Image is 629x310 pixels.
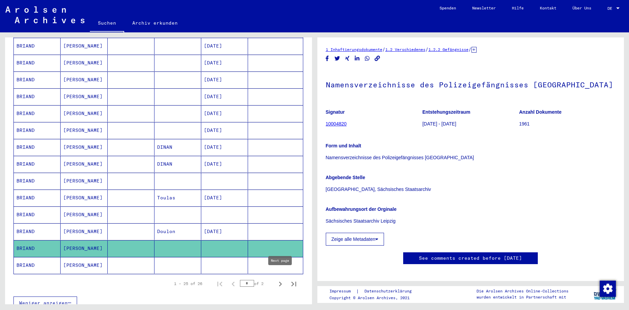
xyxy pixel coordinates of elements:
mat-cell: Toulas [154,190,201,206]
a: Impressum [329,288,356,295]
button: Share on Twitter [334,54,341,63]
mat-cell: [DATE] [201,122,248,139]
mat-cell: BRIAND [14,156,61,172]
span: Weniger anzeigen [19,300,68,306]
mat-cell: DINAN [154,139,201,156]
p: Namensverzeichnisse des Polizeigefängnisses [GEOGRAPHIC_DATA] [326,154,616,161]
mat-cell: [DATE] [201,190,248,206]
b: Form und Inhalt [326,143,361,148]
button: Last page [287,277,301,290]
b: Abgebende Stelle [326,175,365,180]
mat-cell: [PERSON_NAME] [61,122,107,139]
mat-cell: [PERSON_NAME] [61,206,107,223]
p: Die Arolsen Archives Online-Collections [477,288,568,294]
button: Share on LinkedIn [354,54,361,63]
p: Sächsisches Staatsarchiv Leipzig [326,218,616,225]
mat-cell: [PERSON_NAME] [61,105,107,122]
b: Anzahl Dokumente [519,109,562,115]
mat-cell: BRIAND [14,240,61,257]
mat-cell: BRIAND [14,223,61,240]
button: Zeige alle Metadaten [326,233,384,246]
mat-cell: Doulon [154,223,201,240]
img: Zustimmung ändern [600,281,616,297]
mat-cell: [PERSON_NAME] [61,240,107,257]
h1: Namensverzeichnisse des Polizeigefängnisses [GEOGRAPHIC_DATA] [326,69,616,99]
button: First page [213,277,226,290]
mat-cell: BRIAND [14,72,61,88]
div: of 2 [240,280,274,287]
p: Copyright © Arolsen Archives, 2021 [329,295,420,301]
button: Share on Facebook [324,54,331,63]
span: / [382,46,385,52]
b: Signatur [326,109,345,115]
img: yv_logo.png [592,286,618,303]
mat-cell: [DATE] [201,72,248,88]
mat-cell: [DATE] [201,223,248,240]
mat-cell: BRIAND [14,173,61,189]
mat-cell: BRIAND [14,139,61,156]
button: Weniger anzeigen [13,297,77,309]
mat-cell: BRIAND [14,105,61,122]
a: 1.2.2 Gefängnisse [428,47,468,52]
div: 1 – 25 of 26 [174,281,202,287]
mat-cell: [PERSON_NAME] [61,223,107,240]
mat-cell: BRIAND [14,55,61,71]
mat-cell: BRIAND [14,122,61,139]
mat-cell: [DATE] [201,55,248,71]
b: Aufbewahrungsort der Orginale [326,206,397,212]
mat-cell: BRIAND [14,190,61,206]
a: Datenschutzerklärung [359,288,420,295]
a: 1 Inhaftierungsdokumente [326,47,382,52]
mat-cell: [DATE] [201,105,248,122]
p: [GEOGRAPHIC_DATA], Sächsisches Staatsarchiv [326,186,616,193]
span: DE [607,6,615,11]
a: Suchen [90,15,124,32]
mat-cell: [PERSON_NAME] [61,88,107,105]
button: Copy link [374,54,381,63]
mat-cell: [PERSON_NAME] [61,55,107,71]
a: 10004820 [326,121,347,126]
a: 1.2 Verschiedenes [385,47,425,52]
mat-cell: [PERSON_NAME] [61,139,107,156]
span: / [468,46,471,52]
b: Entstehungszeitraum [422,109,470,115]
span: / [425,46,428,52]
a: Archiv erkunden [124,15,186,31]
mat-cell: [DATE] [201,139,248,156]
p: [DATE] - [DATE] [422,120,519,128]
mat-cell: [PERSON_NAME] [61,38,107,54]
p: 1961 [519,120,616,128]
div: | [329,288,420,295]
mat-cell: BRIAND [14,257,61,274]
p: wurden entwickelt in Partnerschaft mit [477,294,568,300]
mat-cell: DINAN [154,156,201,172]
img: Arolsen_neg.svg [5,6,84,23]
button: Next page [274,277,287,290]
mat-cell: [DATE] [201,156,248,172]
mat-cell: [PERSON_NAME] [61,72,107,88]
button: Share on WhatsApp [364,54,371,63]
mat-cell: [PERSON_NAME] [61,257,107,274]
mat-cell: BRIAND [14,206,61,223]
mat-cell: [PERSON_NAME] [61,173,107,189]
mat-cell: BRIAND [14,38,61,54]
mat-cell: [PERSON_NAME] [61,190,107,206]
mat-cell: [DATE] [201,88,248,105]
button: Share on Xing [344,54,351,63]
a: See comments created before [DATE] [419,255,522,262]
button: Previous page [226,277,240,290]
mat-cell: [PERSON_NAME] [61,156,107,172]
mat-cell: [DATE] [201,38,248,54]
mat-cell: BRIAND [14,88,61,105]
